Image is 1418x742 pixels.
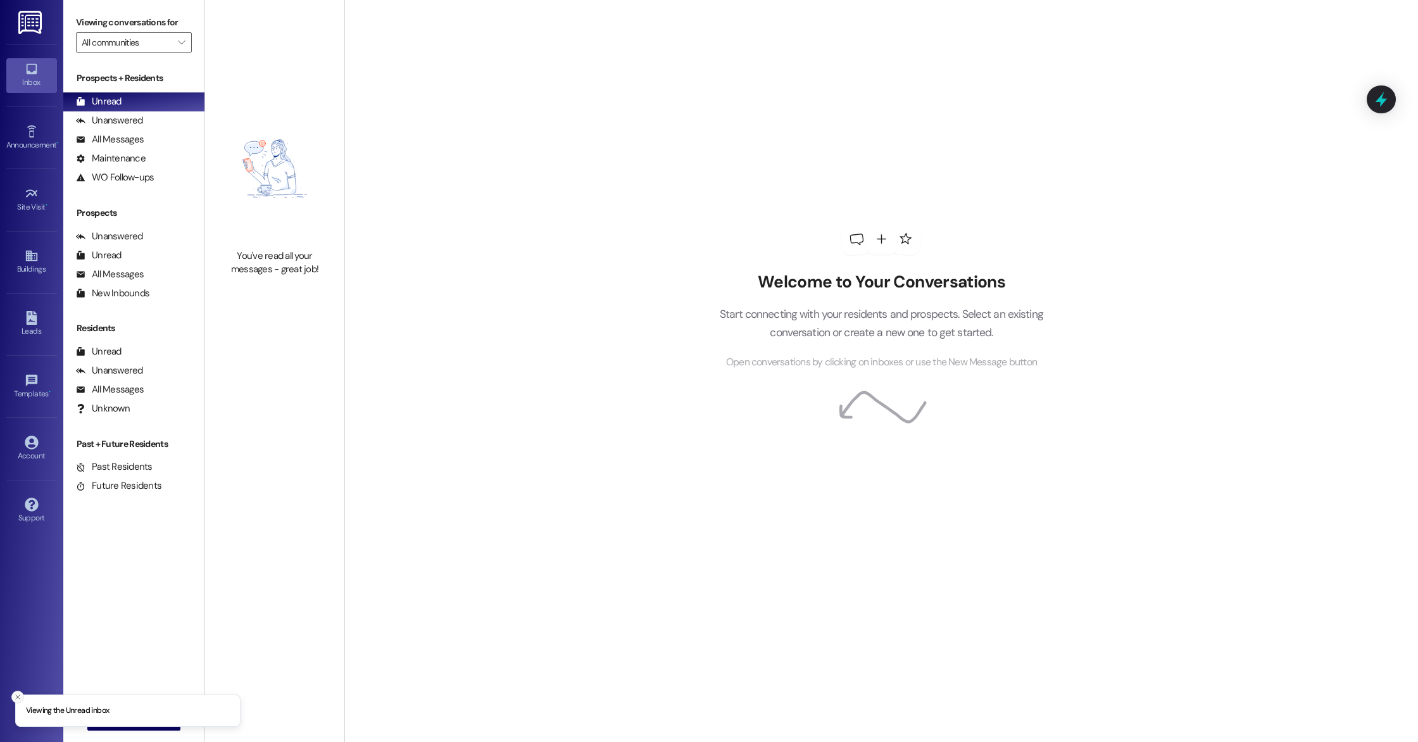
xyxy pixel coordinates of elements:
div: Unanswered [76,114,143,127]
div: WO Follow-ups [76,171,154,184]
div: Residents [63,322,204,335]
div: Unread [76,345,122,358]
span: • [49,387,51,396]
a: Support [6,494,57,528]
div: Unknown [76,402,130,415]
span: • [46,201,47,210]
a: Buildings [6,245,57,279]
div: Unanswered [76,364,143,377]
p: Viewing the Unread inbox [26,705,109,717]
div: Prospects [63,206,204,220]
i:  [178,37,185,47]
div: Maintenance [76,152,146,165]
div: All Messages [76,383,144,396]
button: Close toast [11,691,24,703]
img: empty-state [219,94,330,242]
div: Past Residents [76,460,153,474]
div: New Inbounds [76,287,149,300]
span: • [56,139,58,148]
a: Leads [6,307,57,341]
span: Open conversations by clicking on inboxes or use the New Message button [726,355,1037,370]
a: Site Visit • [6,183,57,217]
img: ResiDesk Logo [18,11,44,34]
input: All communities [82,32,172,53]
div: Future Residents [76,479,161,493]
div: Unread [76,95,122,108]
div: All Messages [76,268,144,281]
div: Unread [76,249,122,262]
label: Viewing conversations for [76,13,192,32]
div: You've read all your messages - great job! [219,249,330,277]
div: Past + Future Residents [63,437,204,451]
div: Prospects + Residents [63,72,204,85]
a: Account [6,432,57,466]
div: All Messages [76,133,144,146]
h2: Welcome to Your Conversations [700,272,1062,292]
p: Start connecting with your residents and prospects. Select an existing conversation or create a n... [700,305,1062,341]
a: Templates • [6,370,57,404]
div: Unanswered [76,230,143,243]
a: Inbox [6,58,57,92]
